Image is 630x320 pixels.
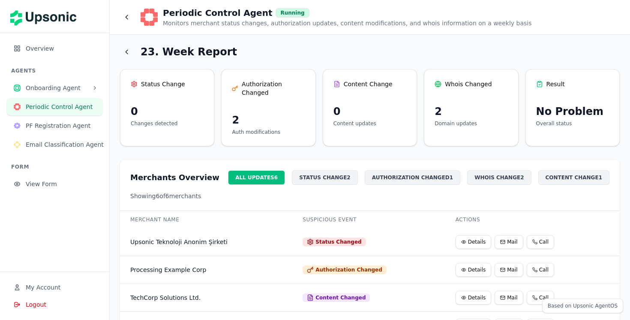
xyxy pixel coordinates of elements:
h1: 23. Week Report [141,45,237,59]
div: Status Changed [303,238,366,246]
img: Upsonic [10,4,82,28]
button: Details [456,291,492,305]
h1: Periodic Control Agent [163,7,272,19]
button: Call [527,263,554,277]
span: Onboarding Agent [26,84,89,92]
div: 2 [232,113,305,127]
th: Merchant Name [120,211,292,228]
div: Running [276,8,309,18]
img: Periodic Control Agent [141,9,158,26]
p: Content updates [333,120,406,127]
span: My Account [26,283,60,292]
div: Whois Changed [435,80,507,88]
th: Actions [445,211,620,228]
div: TechCorp Solutions Ltd. [130,293,282,302]
a: My Account [7,284,102,293]
img: PF Registration Agent [14,122,21,129]
span: Logout [26,300,46,309]
a: PF Registration AgentPF Registration Agent [7,123,102,131]
p: Showing 6 of 6 merchants [130,192,609,200]
div: No Problem [536,105,609,118]
div: ALL UPDATES 6 [228,170,285,185]
h2: Merchants Overview [130,172,219,184]
p: Auth modifications [232,129,305,136]
span: PF Registration Agent [26,121,96,130]
span: Overview [26,44,96,53]
div: Authorization Changed [232,80,305,97]
button: Periodic Control Agent [7,98,102,115]
button: Logout [7,296,102,313]
div: Upsonic Teknoloji Anonim Şirketi [130,238,282,246]
button: Onboarding Agent [7,79,102,97]
button: Overview [7,40,102,57]
button: Call [527,235,554,249]
div: Authorization Changed [303,266,387,274]
p: Monitors merchant status changes, authorization updates, content modifications, and whois informa... [163,19,532,27]
button: Mail [495,263,523,277]
p: Overall status [536,120,609,127]
div: Processing Example Corp [130,266,282,274]
div: Content Change [333,80,406,88]
button: View Form [7,175,102,193]
a: Email Classification AgentEmail Classification Agent [7,142,102,150]
img: Periodic Control Agent [14,103,21,110]
div: CONTENT CHANGE 1 [538,170,609,185]
img: Email Classification Agent [14,141,21,148]
div: STATUS CHANGE 2 [292,170,358,185]
button: Details [456,235,492,249]
span: Periodic Control Agent [26,103,96,111]
button: Details [456,263,492,277]
div: 0 [131,105,204,118]
div: AUTHORIZATION CHANGED 1 [365,170,460,185]
div: Content Changed [303,293,370,302]
a: Overview [7,45,102,54]
div: Result [536,80,609,88]
button: Call [527,291,554,305]
th: Suspicious Event [292,211,445,228]
p: Changes detected [131,120,204,127]
h3: AGENTS [11,67,102,74]
div: 2 [435,105,507,118]
button: My Account [7,279,102,296]
p: Domain updates [435,120,507,127]
span: View Form [26,180,96,188]
h3: FORM [11,163,102,170]
a: View Form [7,181,102,189]
div: Status Change [131,80,204,88]
button: Email Classification Agent [7,136,102,153]
div: WHOIS CHANGE 2 [467,170,531,185]
img: Onboarding Agent [14,85,21,91]
button: PF Registration Agent [7,117,102,134]
a: Periodic Control AgentPeriodic Control Agent [7,104,102,112]
span: Email Classification Agent [26,140,104,149]
div: 0 [333,105,406,118]
button: Mail [495,235,523,249]
button: Mail [495,291,523,305]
